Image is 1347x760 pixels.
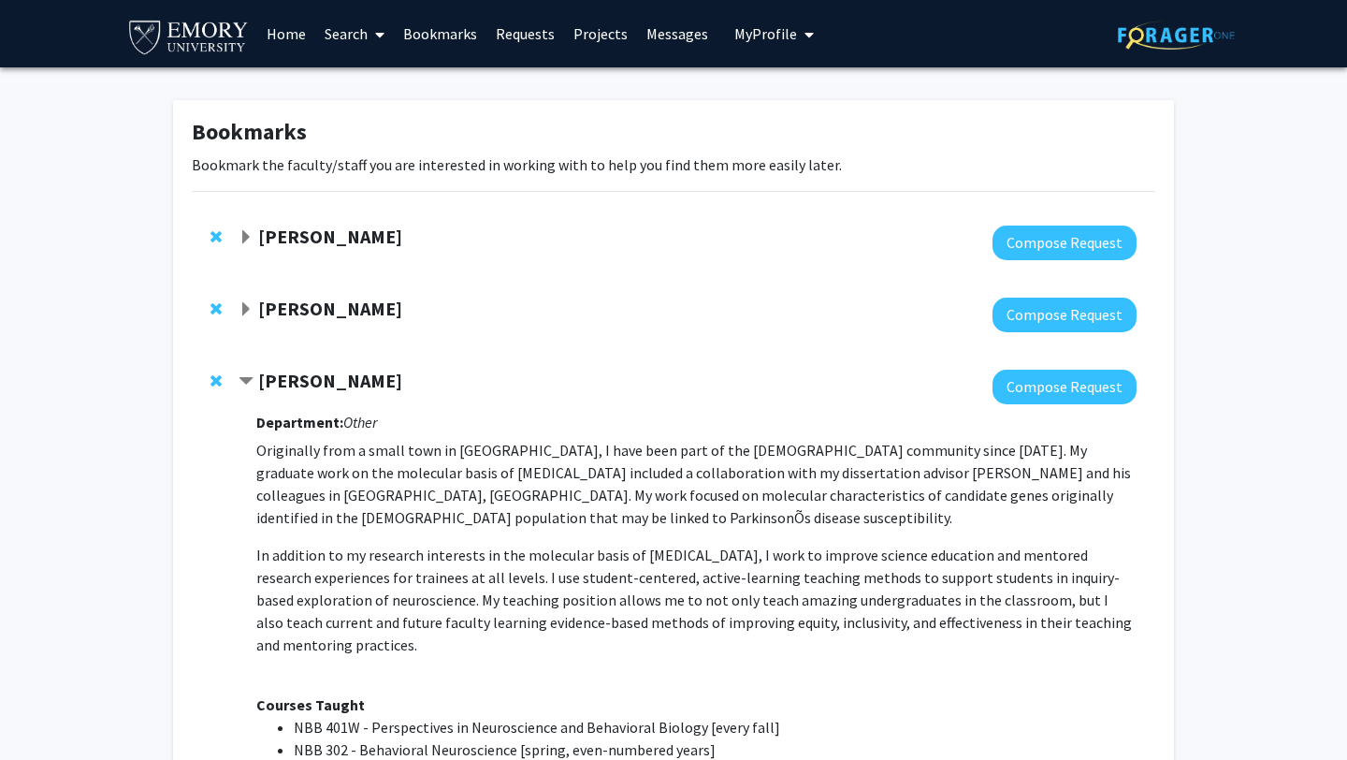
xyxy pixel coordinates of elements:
[992,370,1137,404] button: Compose Request to Leah Anderson Roesch
[258,369,402,392] strong: [PERSON_NAME]
[192,153,1155,176] p: Bookmark the faculty/staff you are interested in working with to help you find them more easily l...
[14,676,80,746] iframe: Chat
[315,1,394,66] a: Search
[258,225,402,248] strong: [PERSON_NAME]
[564,1,637,66] a: Projects
[394,1,486,66] a: Bookmarks
[239,230,253,245] span: Expand Charles Bou-Nader Bookmark
[486,1,564,66] a: Requests
[256,695,365,714] strong: Courses Taught
[637,1,717,66] a: Messages
[239,374,253,389] span: Contract Leah Anderson Roesch Bookmark
[257,1,315,66] a: Home
[210,301,222,316] span: Remove Hillary Rodman from bookmarks
[210,373,222,388] span: Remove Leah Anderson Roesch from bookmarks
[210,229,222,244] span: Remove Charles Bou-Nader from bookmarks
[1118,21,1235,50] img: ForagerOne Logo
[992,298,1137,332] button: Compose Request to Hillary Rodman
[992,226,1137,260] button: Compose Request to Charles Bou-Nader
[256,413,343,431] strong: Department:
[343,413,377,431] i: Other
[734,24,797,43] span: My Profile
[192,119,1155,146] h1: Bookmarks
[294,716,1137,738] li: NBB 401W - Perspectives in Neuroscience and Behavioral Biology [every fall]
[239,302,253,317] span: Expand Hillary Rodman Bookmark
[126,15,251,57] img: Emory University Logo
[258,297,402,320] strong: [PERSON_NAME]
